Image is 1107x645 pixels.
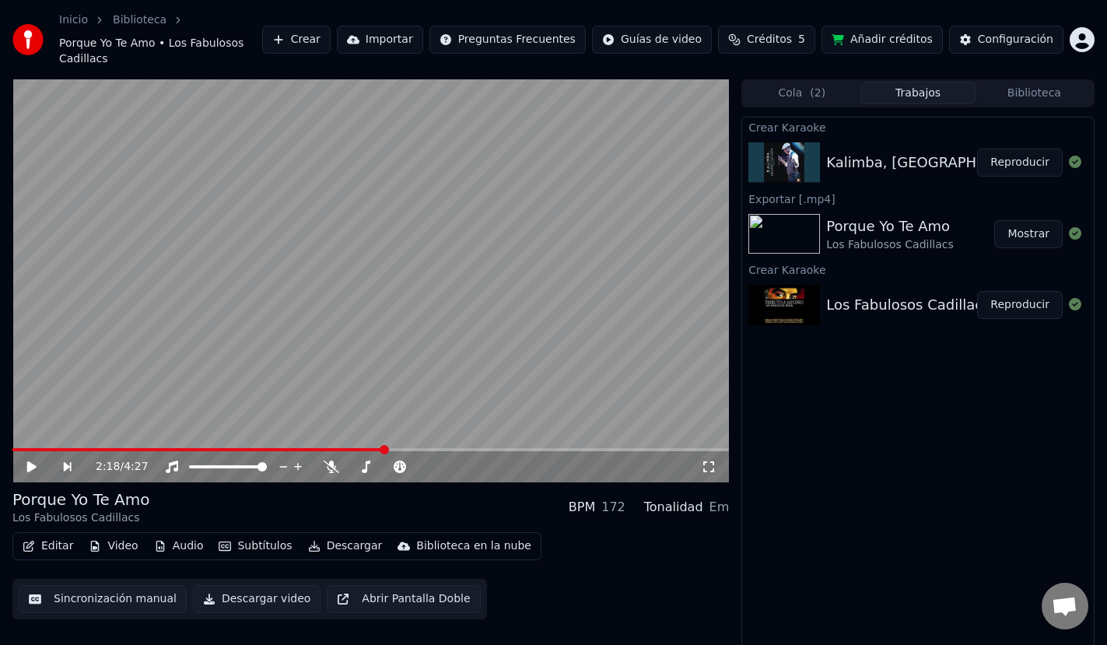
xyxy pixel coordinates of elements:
a: Inicio [59,12,88,28]
div: Em [709,498,730,517]
button: Créditos5 [718,26,815,54]
div: BPM [569,498,595,517]
button: Biblioteca [976,82,1092,104]
button: Configuración [949,26,1063,54]
button: Audio [148,535,210,557]
span: Porque Yo Te Amo • Los Fabulosos Cadillacs [59,36,262,67]
a: Chat abierto [1042,583,1088,629]
button: Guías de video [592,26,712,54]
button: Subtítulos [212,535,298,557]
div: Kalimba, [GEOGRAPHIC_DATA] [826,152,1039,174]
button: Abrir Pantalla Doble [327,585,480,613]
button: Preguntas Frecuentes [429,26,586,54]
div: 172 [601,498,625,517]
button: Reproducir [977,149,1063,177]
div: Crear Karaoke [742,117,1094,136]
span: 4:27 [124,459,148,475]
span: ( 2 ) [810,86,825,101]
button: Añadir créditos [821,26,943,54]
button: Sincronización manual [19,585,187,613]
img: youka [12,24,44,55]
button: Trabajos [860,82,976,104]
button: Editar [16,535,79,557]
div: Tonalidad [644,498,703,517]
button: Mostrar [994,220,1063,248]
div: Los Fabulosos Cadillacs [826,237,954,253]
span: 2:18 [96,459,120,475]
div: Porque Yo Te Amo [12,489,150,510]
div: / [96,459,133,475]
button: Descargar video [193,585,321,613]
span: 5 [798,32,805,47]
button: Video [82,535,144,557]
span: Créditos [747,32,792,47]
button: Importar [337,26,423,54]
div: Crear Karaoke [742,260,1094,279]
button: Cola [744,82,860,104]
button: Reproducir [977,291,1063,319]
div: Exportar [.mp4] [742,189,1094,208]
div: Configuración [978,32,1053,47]
button: Crear [262,26,331,54]
nav: breadcrumb [59,12,262,67]
div: Biblioteca en la nube [416,538,531,554]
div: Porque Yo Te Amo [826,216,954,237]
button: Descargar [302,535,389,557]
div: Los Fabulosos Cadillacs [12,510,150,526]
a: Biblioteca [113,12,166,28]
